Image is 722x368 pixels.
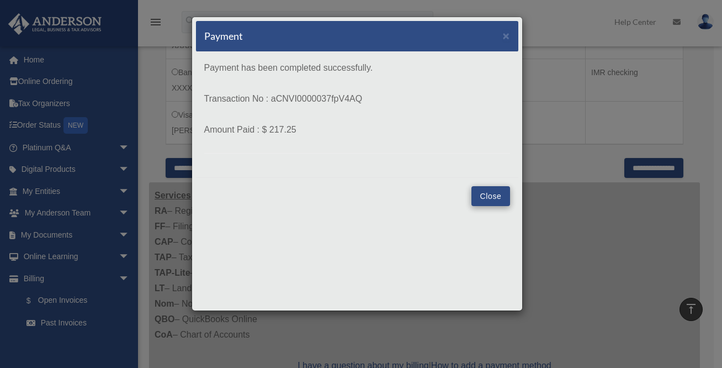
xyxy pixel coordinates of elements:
p: Transaction No : aCNVI0000037fpV4AQ [204,91,510,107]
h5: Payment [204,29,243,43]
p: Payment has been completed successfully. [204,60,510,76]
button: Close [503,30,510,41]
button: Close [471,186,509,206]
p: Amount Paid : $ 217.25 [204,122,510,138]
span: × [503,29,510,42]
